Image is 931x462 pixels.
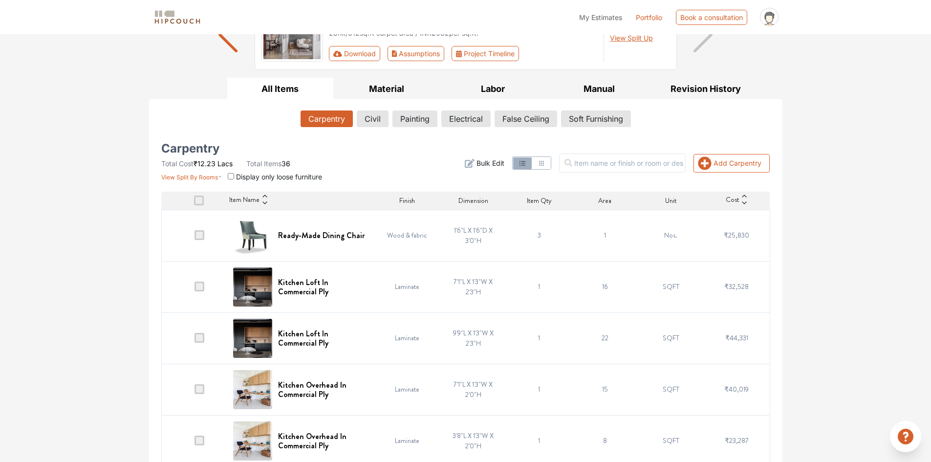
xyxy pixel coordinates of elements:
[572,312,638,364] td: 22
[572,364,638,415] td: 15
[217,159,233,168] span: Lacs
[724,384,749,394] span: ₹40,019
[506,210,572,261] td: 3
[374,210,440,261] td: Wood & fabric
[161,159,194,168] span: Total Cost
[278,329,368,348] h6: Kitchen Loft In Commercial Ply
[278,278,368,296] h6: Kitchen Loft In Commercial Ply
[476,158,504,168] span: Bulk Edit
[329,46,380,61] button: Download
[561,110,631,127] button: Soft Furnishing
[153,9,202,26] img: logo-horizontal.svg
[725,333,748,343] span: ₹44,331
[638,261,704,312] td: SQFT
[218,17,238,52] img: arrow left
[610,33,653,43] button: View Split Up
[693,154,770,173] button: Add Carpentry
[506,261,572,312] td: 1
[388,46,445,61] button: Assumptions
[374,364,440,415] td: Laminate
[572,261,638,312] td: 16
[227,78,334,100] button: All Items
[610,34,653,42] span: View Split Up
[636,12,662,22] a: Portfolio
[153,6,202,28] span: logo-horizontal.svg
[665,196,676,206] span: Unit
[329,46,527,61] div: First group
[278,380,368,399] h6: Kitchen Overhead In Commercial Ply
[161,174,218,181] span: View Split By Rooms
[598,196,611,206] span: Area
[579,13,622,22] span: My Estimates
[559,154,686,173] input: Item name or finish or room or description
[652,78,759,100] button: Revision History
[440,210,506,261] td: 1'6"L X 1'6"D X 3'0"H
[278,231,365,240] h6: Ready-Made Dining Chair
[452,46,519,61] button: Project Timeline
[506,364,572,415] td: 1
[495,110,557,127] button: False Ceiling
[301,110,353,127] button: Carpentry
[440,78,546,100] button: Labor
[399,196,415,206] span: Finish
[233,370,272,409] img: Kitchen Overhead In Commercial Ply
[440,261,506,312] td: 7'1"L X 1'3"W X 2'3"H
[458,196,488,206] span: Dimension
[724,282,749,291] span: ₹32,528
[676,10,747,25] div: Book a consultation
[392,110,437,127] button: Painting
[236,173,322,181] span: Display only loose furniture
[724,230,749,240] span: ₹25,830
[693,17,713,52] img: arrow right
[441,110,491,127] button: Electrical
[246,159,281,168] span: Total Items
[161,169,222,182] button: View Split By Rooms
[194,159,216,168] span: ₹12.23
[546,78,652,100] button: Manual
[333,78,440,100] button: Material
[374,261,440,312] td: Laminate
[161,145,219,153] h5: Carpentry
[506,312,572,364] td: 1
[572,210,638,261] td: 1
[638,210,704,261] td: Nos.
[440,312,506,364] td: 9'9"L X 1'3"W X 2'3"H
[278,432,368,450] h6: Kitchen Overhead In Commercial Ply
[465,158,504,168] button: Bulk Edit
[246,158,290,169] li: 36
[233,421,272,461] img: Kitchen Overhead In Commercial Ply
[261,8,324,62] img: gallery
[357,110,389,127] button: Civil
[440,364,506,415] td: 7'1"L X 1'3"W X 2'0"H
[374,312,440,364] td: Laminate
[725,436,749,445] span: ₹23,287
[638,312,704,364] td: SQFT
[329,46,598,61] div: Toolbar with button groups
[638,364,704,415] td: SQFT
[527,196,552,206] span: Item Qty
[726,195,739,206] span: Cost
